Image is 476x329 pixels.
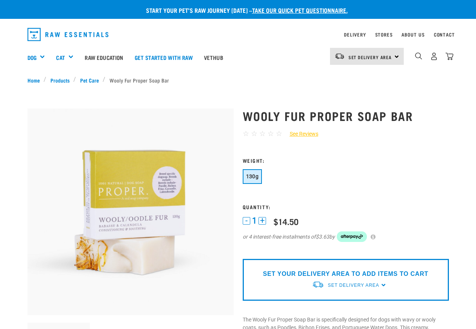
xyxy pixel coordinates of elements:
a: Dog [27,53,36,62]
a: take our quick pet questionnaire. [252,8,348,12]
img: Afterpay [337,231,367,242]
span: ☆ [276,129,282,138]
img: home-icon@2x.png [446,52,453,60]
a: Contact [434,33,455,36]
img: van-moving.png [312,281,324,289]
div: $14.50 [274,217,298,226]
img: van-moving.png [335,53,345,60]
a: Products [46,76,73,84]
span: Set Delivery Area [348,56,392,58]
h3: Quantity: [243,204,449,210]
span: Set Delivery Area [328,283,379,288]
button: - [243,217,250,225]
span: ☆ [243,129,249,138]
a: Raw Education [79,42,129,72]
a: Cat [56,53,65,62]
span: ☆ [259,129,266,138]
span: ☆ [268,129,274,138]
a: See Reviews [282,130,318,138]
nav: dropdown navigation [21,25,455,44]
h3: Weight: [243,158,449,163]
a: Vethub [198,42,229,72]
button: 130g [243,169,262,184]
a: About Us [401,33,424,36]
img: home-icon-1@2x.png [415,52,422,60]
span: 130g [246,173,259,179]
a: Home [27,76,44,84]
img: user.png [430,52,438,60]
button: + [259,217,266,225]
img: Raw Essentials Logo [27,28,109,41]
a: Delivery [344,33,366,36]
h1: Wooly Fur Proper Soap Bar [243,109,449,122]
div: or 4 interest-free instalments of by [243,231,449,242]
span: ☆ [251,129,257,138]
p: SET YOUR DELIVERY AREA TO ADD ITEMS TO CART [263,269,428,279]
img: Oodle soap [27,109,234,315]
span: 1 [252,217,257,225]
a: Stores [375,33,393,36]
a: Get started with Raw [129,42,198,72]
span: $3.63 [316,233,329,241]
a: Pet Care [76,76,103,84]
nav: breadcrumbs [27,76,449,84]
